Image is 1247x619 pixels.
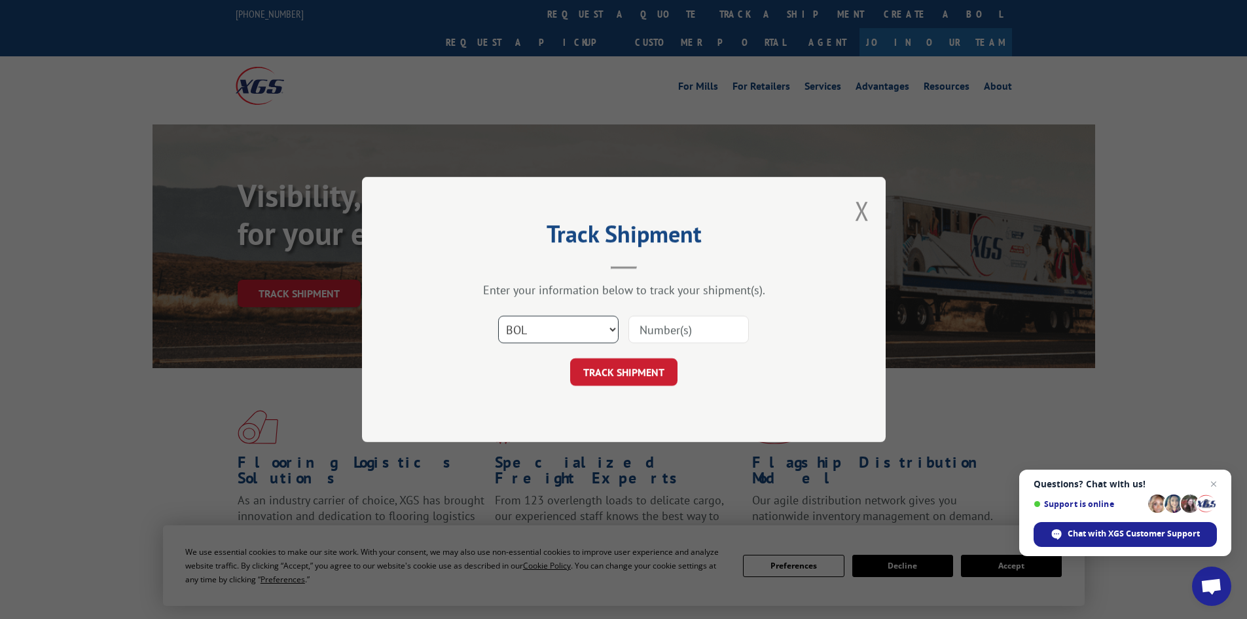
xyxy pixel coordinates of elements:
[1192,567,1231,606] div: Open chat
[1206,476,1221,492] span: Close chat
[1034,499,1144,509] span: Support is online
[1034,522,1217,547] div: Chat with XGS Customer Support
[855,193,869,228] button: Close modal
[427,282,820,297] div: Enter your information below to track your shipment(s).
[628,316,749,343] input: Number(s)
[427,225,820,250] h2: Track Shipment
[570,358,678,386] button: TRACK SHIPMENT
[1034,479,1217,489] span: Questions? Chat with us!
[1068,528,1200,540] span: Chat with XGS Customer Support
